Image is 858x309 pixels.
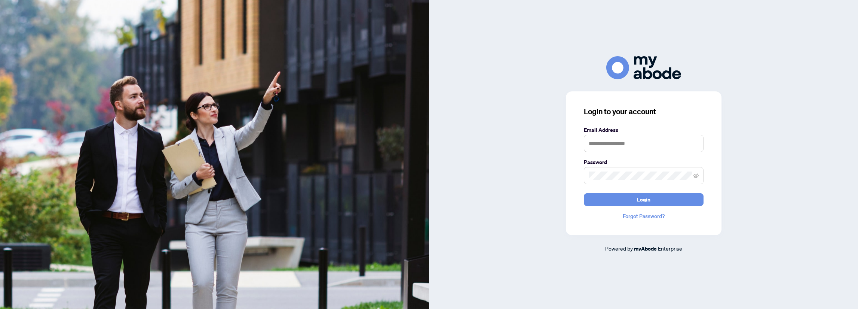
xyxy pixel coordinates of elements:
[605,245,633,252] span: Powered by
[584,212,704,220] a: Forgot Password?
[584,158,704,166] label: Password
[584,106,704,117] h3: Login to your account
[693,173,699,178] span: eye-invisible
[637,194,650,206] span: Login
[658,245,682,252] span: Enterprise
[584,126,704,134] label: Email Address
[584,193,704,206] button: Login
[634,245,657,253] a: myAbode
[606,56,681,79] img: ma-logo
